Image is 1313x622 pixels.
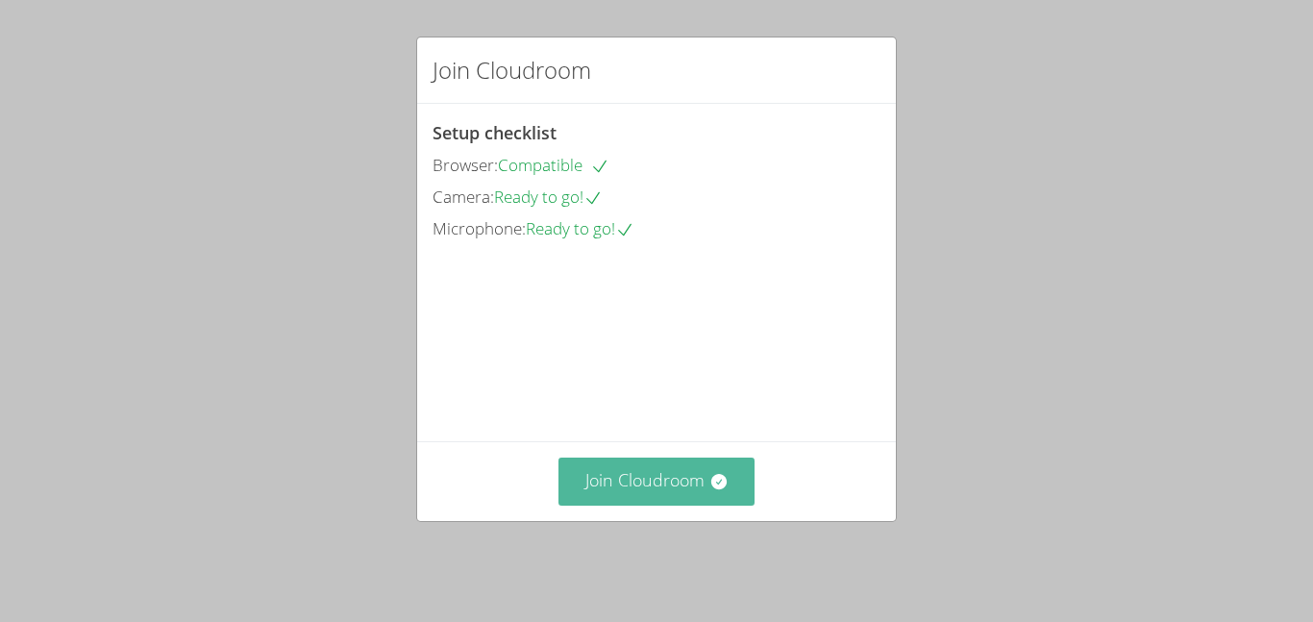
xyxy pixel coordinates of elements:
h2: Join Cloudroom [433,53,591,87]
span: Browser: [433,154,498,176]
span: Ready to go! [526,217,634,239]
span: Compatible [498,154,609,176]
button: Join Cloudroom [558,458,756,505]
span: Setup checklist [433,121,557,144]
span: Camera: [433,186,494,208]
span: Ready to go! [494,186,603,208]
span: Microphone: [433,217,526,239]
